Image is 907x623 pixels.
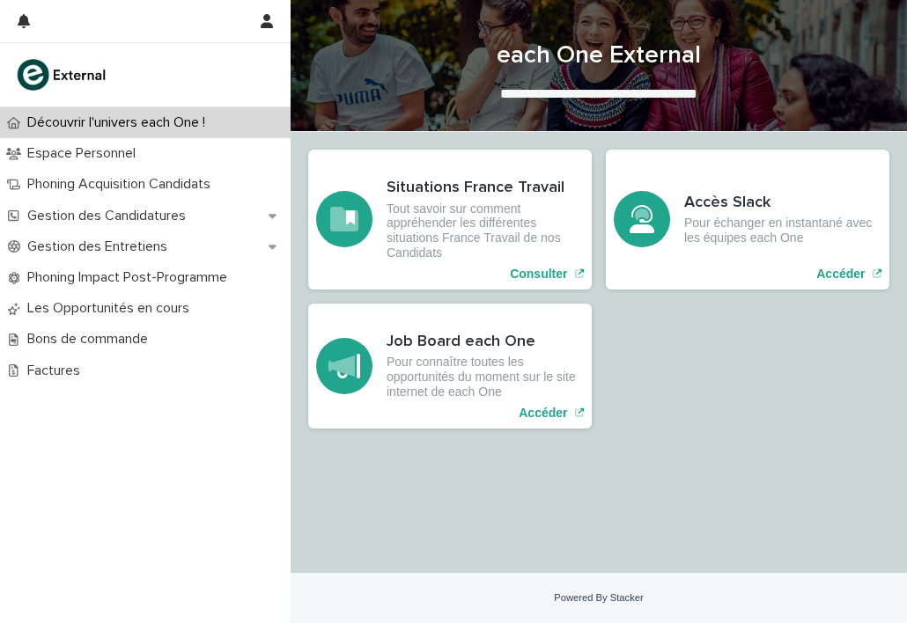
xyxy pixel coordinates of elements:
[816,267,865,282] p: Accéder
[20,363,94,379] p: Factures
[20,114,219,131] p: Découvrir l'univers each One !
[387,179,584,198] h3: Situations France Travail
[308,150,592,290] a: Consulter
[684,194,881,213] h3: Accès Slack
[20,145,150,162] p: Espace Personnel
[387,355,584,399] p: Pour connaître toutes les opportunités du moment sur le site internet de each One
[20,300,203,317] p: Les Opportunités en cours
[20,238,181,255] p: Gestion des Entretiens
[14,57,111,92] img: bc51vvfgR2QLHU84CWIQ
[20,331,162,348] p: Bons de commande
[308,41,889,71] h1: each One External
[308,304,592,429] a: Accéder
[510,267,567,282] p: Consulter
[554,592,643,603] a: Powered By Stacker
[519,406,567,421] p: Accéder
[387,202,584,260] p: Tout savoir sur comment appréhender les différentes situations France Travail de nos Candidats
[20,176,225,193] p: Phoning Acquisition Candidats
[387,333,584,352] h3: Job Board each One
[606,150,889,290] a: Accéder
[20,269,241,286] p: Phoning Impact Post-Programme
[20,208,200,224] p: Gestion des Candidatures
[684,216,881,246] p: Pour échanger en instantané avec les équipes each One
